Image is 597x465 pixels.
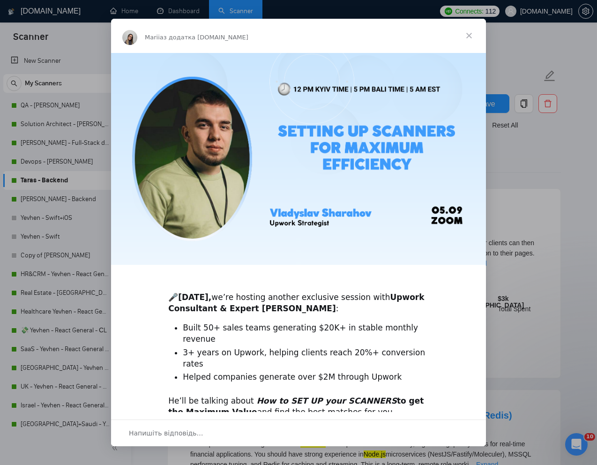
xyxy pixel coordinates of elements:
span: Закрити [452,19,486,52]
span: Mariia [145,34,164,41]
li: Built 50+ sales teams generating $20K+ in stable monthly revenue [183,322,429,345]
b: [DATE], [178,292,211,302]
span: Напишіть відповідь… [129,427,203,439]
div: 🎤 we’re hosting another exclusive session with : [168,281,429,314]
span: з додатка [DOMAIN_NAME] [164,34,248,41]
i: How to SET UP your SCANNERS [257,396,397,405]
li: 3+ years on Upwork, helping clients reach 20%+ conversion rates [183,347,429,370]
b: to get the Maximum Value [168,396,424,417]
img: Profile image for Mariia [122,30,137,45]
div: Відкрити бесіду й відповісти [111,420,486,446]
b: Upwork Consultant & Expert [PERSON_NAME] [168,292,424,313]
li: Helped companies generate over $2M through Upwork [183,372,429,383]
div: He’ll be talking about and find the best matches for you. [168,396,429,418]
